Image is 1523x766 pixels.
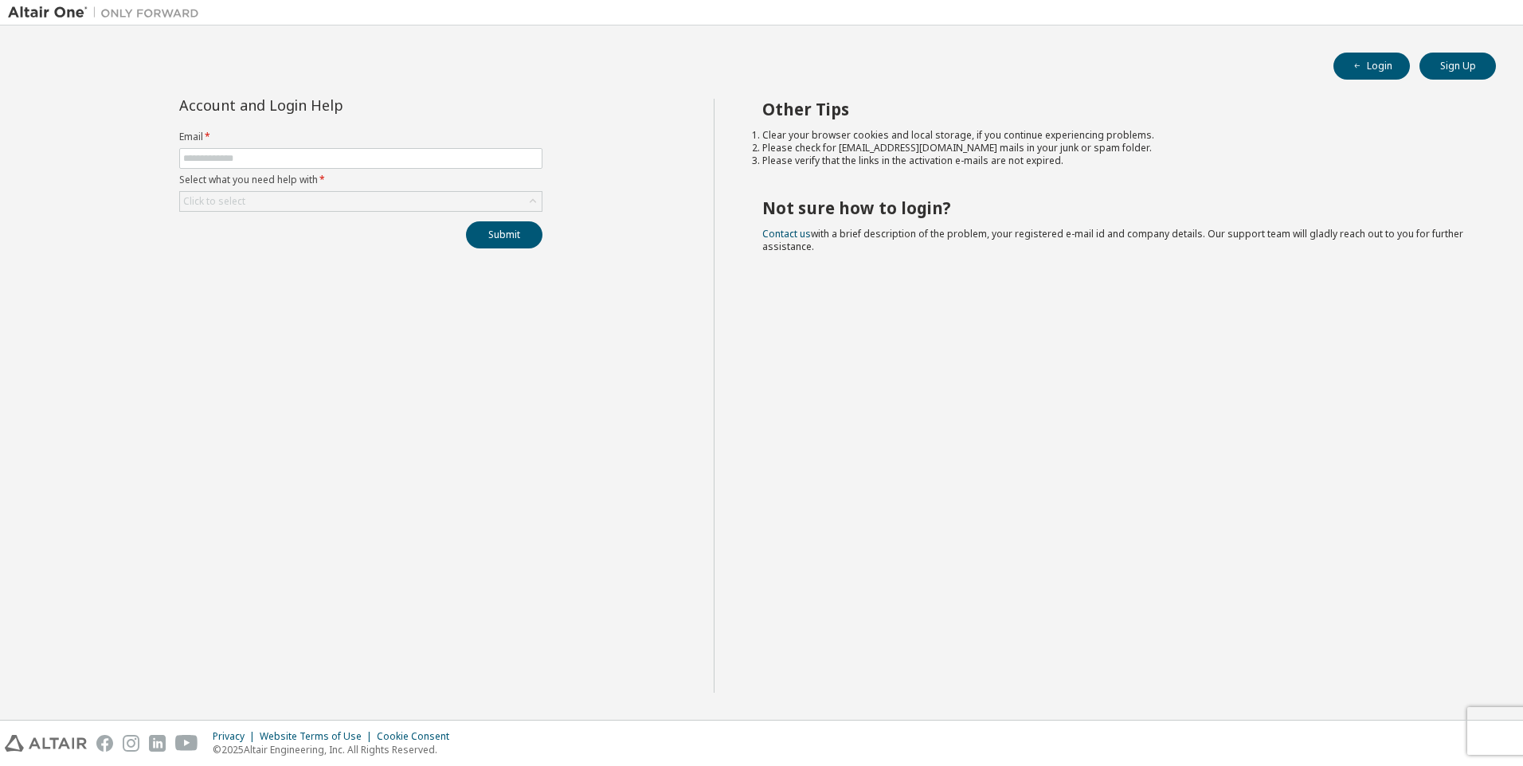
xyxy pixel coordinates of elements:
li: Clear your browser cookies and local storage, if you continue experiencing problems. [762,129,1468,142]
img: youtube.svg [175,735,198,752]
p: © 2025 Altair Engineering, Inc. All Rights Reserved. [213,743,459,756]
div: Cookie Consent [377,730,459,743]
label: Email [179,131,542,143]
img: instagram.svg [123,735,139,752]
div: Account and Login Help [179,99,470,111]
li: Please check for [EMAIL_ADDRESS][DOMAIN_NAME] mails in your junk or spam folder. [762,142,1468,154]
a: Contact us [762,227,811,240]
img: Altair One [8,5,207,21]
button: Login [1333,53,1410,80]
div: Privacy [213,730,260,743]
div: Website Terms of Use [260,730,377,743]
img: altair_logo.svg [5,735,87,752]
h2: Other Tips [762,99,1468,119]
button: Submit [466,221,542,248]
img: facebook.svg [96,735,113,752]
img: linkedin.svg [149,735,166,752]
li: Please verify that the links in the activation e-mails are not expired. [762,154,1468,167]
div: Click to select [180,192,542,211]
div: Click to select [183,195,245,208]
h2: Not sure how to login? [762,197,1468,218]
span: with a brief description of the problem, your registered e-mail id and company details. Our suppo... [762,227,1463,253]
label: Select what you need help with [179,174,542,186]
button: Sign Up [1419,53,1496,80]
